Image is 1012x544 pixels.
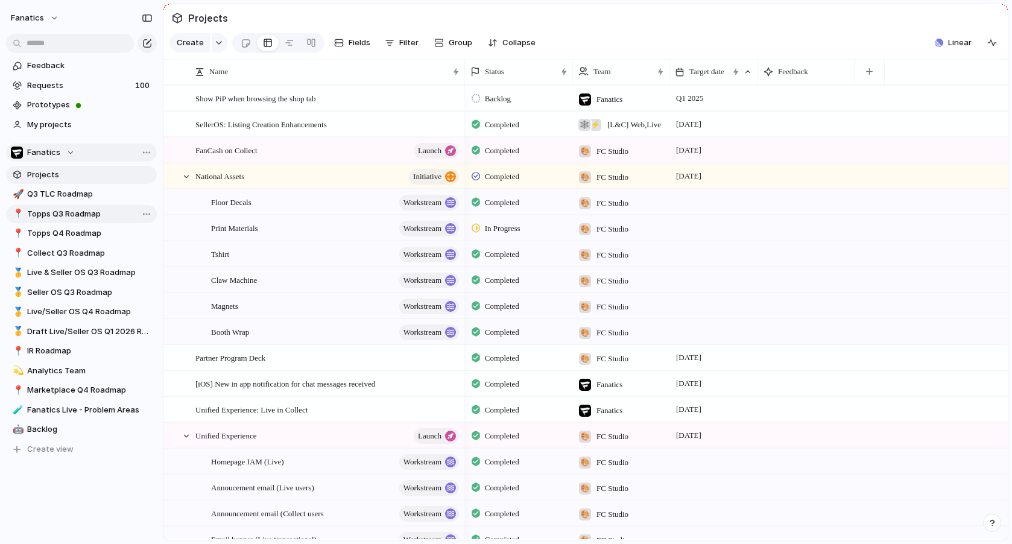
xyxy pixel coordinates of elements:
a: Feedback [6,57,157,75]
a: 🥇Live & Seller OS Q3 Roadmap [6,264,157,282]
div: 🎨 [579,171,591,183]
button: Fields [329,33,375,52]
span: Linear [948,37,972,49]
span: Target date [689,66,724,78]
button: 📍 [11,345,23,357]
button: 📍 [11,384,23,396]
span: Fanatics [27,147,60,159]
button: launch [414,428,459,444]
span: Completed [485,171,519,183]
div: 🧪 [13,403,21,417]
span: FanCash on Collect [195,143,258,157]
button: Create [169,33,210,52]
span: Completed [485,145,519,157]
button: Group [428,33,478,52]
span: Fanatics [596,405,622,417]
span: initiative [413,168,441,185]
a: 📍IR Roadmap [6,342,157,360]
span: Booth Wrap [211,324,249,338]
span: In Progress [485,223,520,235]
span: FC Studio [596,482,628,495]
span: Analytics Team [27,365,153,377]
button: Filter [380,33,423,52]
span: Team [593,66,611,78]
button: workstream [399,299,459,314]
span: Name [209,66,228,78]
span: [iOS] New in app notification for chat messages received [195,376,375,390]
span: Collapse [502,37,536,49]
div: 📍 [13,344,21,358]
span: Show PiP when browsing the shop tab [195,91,316,105]
span: Collect Q3 Roadmap [27,247,153,259]
span: workstream [403,324,441,341]
button: workstream [399,506,459,522]
span: FC Studio [596,145,628,157]
span: Create [177,37,204,49]
span: FC Studio [596,275,628,287]
a: 📍Topps Q4 Roadmap [6,224,157,242]
div: 🕸 [578,119,590,131]
button: workstream [399,273,459,288]
a: 📍Collect Q3 Roadmap [6,244,157,262]
span: workstream [403,479,441,496]
span: workstream [403,194,441,211]
div: 🥇 [13,305,21,319]
span: FC Studio [596,197,628,209]
span: workstream [403,272,441,289]
a: My projects [6,116,157,134]
span: National Assets [195,169,244,183]
div: 📍Marketplace Q4 Roadmap [6,381,157,399]
span: Homepage IAM (Live) [211,454,284,468]
button: Collapse [483,33,540,52]
span: Completed [485,456,519,468]
span: Group [449,37,472,49]
a: 📍Topps Q3 Roadmap [6,205,157,223]
button: workstream [399,195,459,210]
button: workstream [399,221,459,236]
a: 🥇Live/Seller OS Q4 Roadmap [6,303,157,321]
span: Projects [27,169,153,181]
a: 💫Analytics Team [6,362,157,380]
span: FC Studio [596,327,628,339]
button: 💫 [11,365,23,377]
div: 🎨 [579,482,591,495]
button: 🧪 [11,404,23,416]
div: ⚡ [589,119,601,131]
div: 🥇 [13,266,21,280]
span: Annoucement email (Live users) [211,480,314,494]
button: 📍 [11,247,23,259]
span: FC Studio [596,223,628,235]
span: Topps Q3 Roadmap [27,208,153,220]
span: workstream [403,298,441,315]
a: Projects [6,166,157,184]
span: Announcement email (Collect users [211,506,324,520]
span: Prototypes [27,99,153,111]
button: 📍 [11,227,23,239]
span: Live & Seller OS Q3 Roadmap [27,267,153,279]
div: 🎨 [579,457,591,469]
span: [DATE] [673,143,704,157]
span: workstream [403,454,441,470]
div: 📍 [13,246,21,260]
span: Unified Experience: Live in Collect [195,402,308,416]
button: workstream [399,480,459,496]
div: 📍 [13,384,21,397]
span: Claw Machine [211,273,257,286]
button: 🥇 [11,306,23,318]
a: 🧪Fanatics Live - Problem Areas [6,401,157,419]
button: initiative [409,169,459,185]
span: Completed [485,508,519,520]
span: Completed [485,248,519,261]
span: [DATE] [673,376,704,391]
div: 🎨 [579,353,591,365]
span: Completed [485,404,519,416]
span: FC Studio [596,171,628,183]
div: 💫 [13,364,21,378]
div: 🎨 [579,275,591,287]
span: Live/Seller OS Q4 Roadmap [27,306,153,318]
div: 📍 [13,227,21,241]
a: 🚀Q3 TLC Roadmap [6,185,157,203]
